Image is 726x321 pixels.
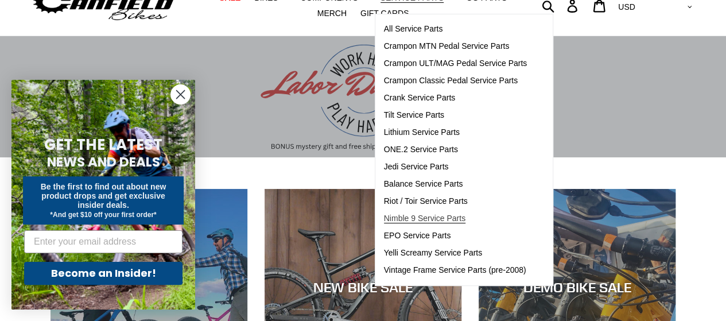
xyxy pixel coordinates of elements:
[375,90,536,107] a: Crank Service Parts
[384,127,460,137] span: Lithium Service Parts
[50,211,156,219] span: *And get $10 off your first order*
[375,210,536,227] a: Nimble 9 Service Parts
[384,76,518,86] span: Crampon Classic Pedal Service Parts
[375,21,536,38] a: All Service Parts
[384,231,451,241] span: EPO Service Parts
[384,265,526,275] span: Vintage Frame Service Parts (pre-2008)
[44,134,162,155] span: GET THE LATEST
[47,153,160,171] span: NEWS AND DEALS
[375,262,536,279] a: Vintage Frame Service Parts (pre-2008)
[384,93,455,103] span: Crank Service Parts
[317,9,347,18] span: MERCH
[375,72,536,90] a: Crampon Classic Pedal Service Parts
[24,262,183,285] button: Become an Insider!
[375,158,536,176] a: Jedi Service Parts
[312,6,352,21] a: MERCH
[375,176,536,193] a: Balance Service Parts
[384,41,510,51] span: Crampon MTN Pedal Service Parts
[375,141,536,158] a: ONE.2 Service Parts
[375,124,536,141] a: Lithium Service Parts
[375,55,536,72] a: Crampon ULT/MAG Pedal Service Parts
[384,59,527,68] span: Crampon ULT/MAG Pedal Service Parts
[384,179,463,189] span: Balance Service Parts
[384,214,465,223] span: Nimble 9 Service Parts
[375,193,536,210] a: Riot / Toir Service Parts
[265,279,461,296] div: NEW BIKE SALE
[41,182,166,210] span: Be the first to find out about new product drops and get exclusive insider deals.
[384,145,458,154] span: ONE.2 Service Parts
[355,6,415,21] a: GIFT CARDS
[384,196,468,206] span: Riot / Toir Service Parts
[360,9,409,18] span: GIFT CARDS
[170,84,191,105] button: Close dialog
[384,162,449,172] span: Jedi Service Parts
[375,38,536,55] a: Crampon MTN Pedal Service Parts
[375,227,536,245] a: EPO Service Parts
[479,279,675,296] div: DEMO BIKE SALE
[375,107,536,124] a: Tilt Service Parts
[384,110,444,120] span: Tilt Service Parts
[24,230,183,253] input: Enter your email address
[375,245,536,262] a: Yelli Screamy Service Parts
[384,248,482,258] span: Yelli Screamy Service Parts
[384,24,443,34] span: All Service Parts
